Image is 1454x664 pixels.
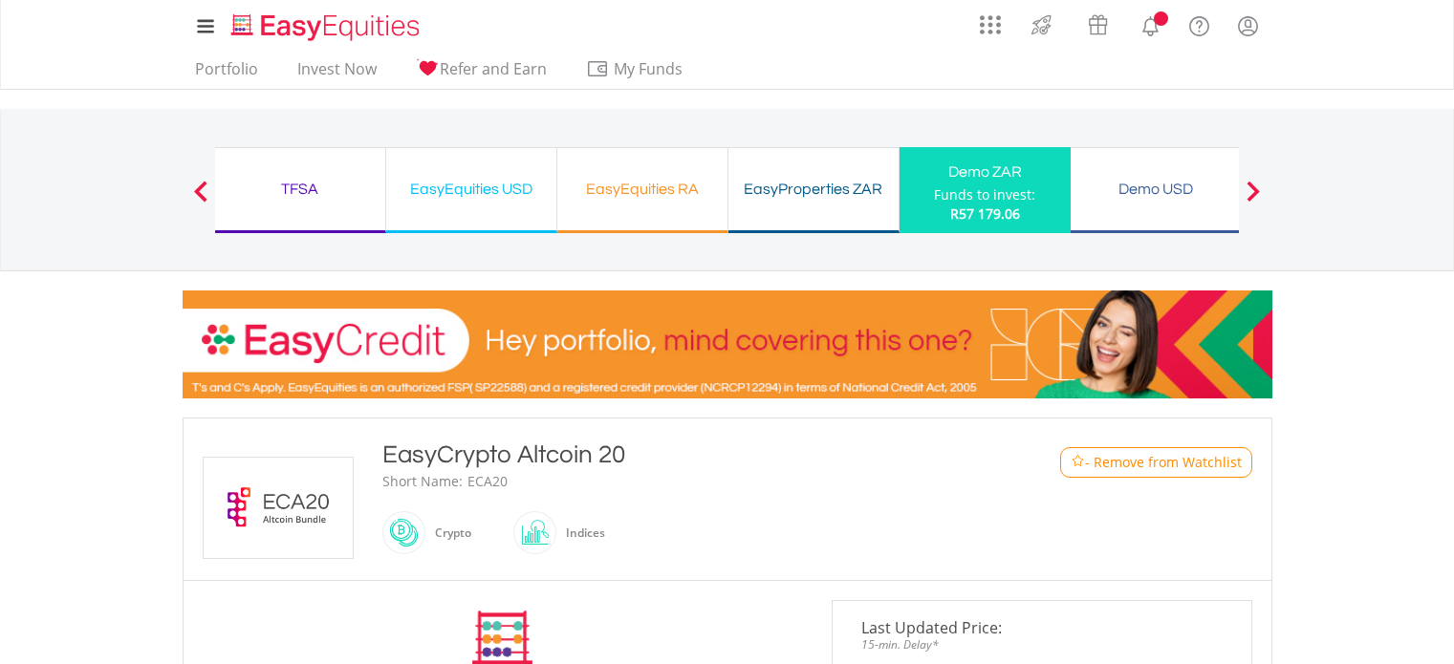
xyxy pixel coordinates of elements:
[1085,453,1242,472] span: - Remove from Watchlist
[980,14,1001,35] img: grid-menu-icon.svg
[1126,5,1175,43] a: Notifications
[224,5,427,43] a: Home page
[382,438,983,472] div: EasyCrypto Altcoin 20
[398,176,545,203] div: EasyEquities USD
[382,472,463,491] div: Short Name:
[911,159,1059,185] div: Demo ZAR
[950,204,1020,223] span: R57 179.06
[1082,10,1114,40] img: vouchers-v2.svg
[206,458,350,558] img: ECA20.EC.ECA20.png
[408,59,554,89] a: Refer and Earn
[1026,10,1057,40] img: thrive-v2.svg
[467,472,508,491] div: ECA20
[967,5,1013,35] a: AppsGrid
[1175,5,1224,43] a: FAQ's and Support
[934,185,1035,204] div: Funds to invest:
[182,190,220,209] button: Previous
[228,11,427,43] img: EasyEquities_Logo.png
[440,58,547,79] span: Refer and Earn
[183,290,1272,398] img: EasyCredit Promotion Banner
[1082,176,1229,203] div: Demo USD
[1234,190,1272,209] button: Next
[1070,5,1126,40] a: Vouchers
[1071,455,1085,469] img: Watchlist
[227,176,374,203] div: TFSA
[847,635,1237,653] span: 15-min. Delay*
[425,510,471,556] div: Crypto
[1060,447,1252,478] button: Watchlist - Remove from Watchlist
[740,176,887,203] div: EasyProperties ZAR
[290,59,384,89] a: Invest Now
[187,59,266,89] a: Portfolio
[556,510,605,556] div: Indices
[569,176,716,203] div: EasyEquities RA
[586,56,711,81] span: My Funds
[1224,5,1272,47] a: My Profile
[847,620,1237,635] span: Last Updated Price:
